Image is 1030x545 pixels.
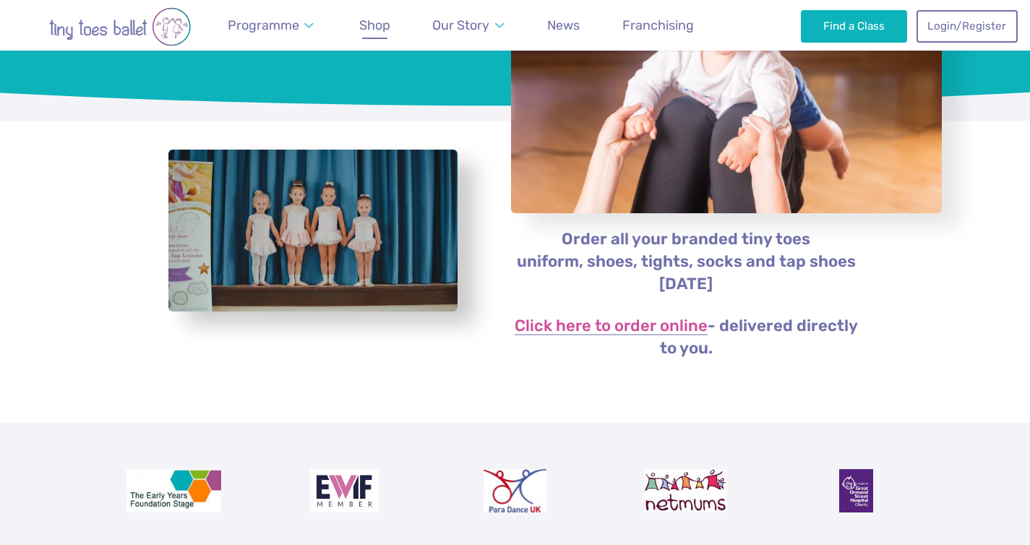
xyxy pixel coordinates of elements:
[168,150,458,312] a: View full-size image
[353,9,397,42] a: Shop
[547,17,580,33] span: News
[917,10,1018,42] a: Login/Register
[432,17,489,33] span: Our Story
[616,9,700,42] a: Franchising
[515,318,708,335] a: Click here to order online
[510,228,862,296] p: Order all your branded tiny toes uniform, shoes, tights, socks and tap shoes [DATE]
[484,469,546,512] img: Para Dance UK
[426,9,511,42] a: Our Story
[221,9,321,42] a: Programme
[228,17,299,33] span: Programme
[359,17,390,33] span: Shop
[510,315,862,360] p: - delivered directly to you.
[541,9,586,42] a: News
[622,17,694,33] span: Franchising
[801,10,907,42] a: Find a Class
[126,469,222,512] img: The Early Years Foundation Stage
[310,469,379,512] img: Encouraging Women Into Franchising
[19,7,221,46] img: tiny toes ballet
